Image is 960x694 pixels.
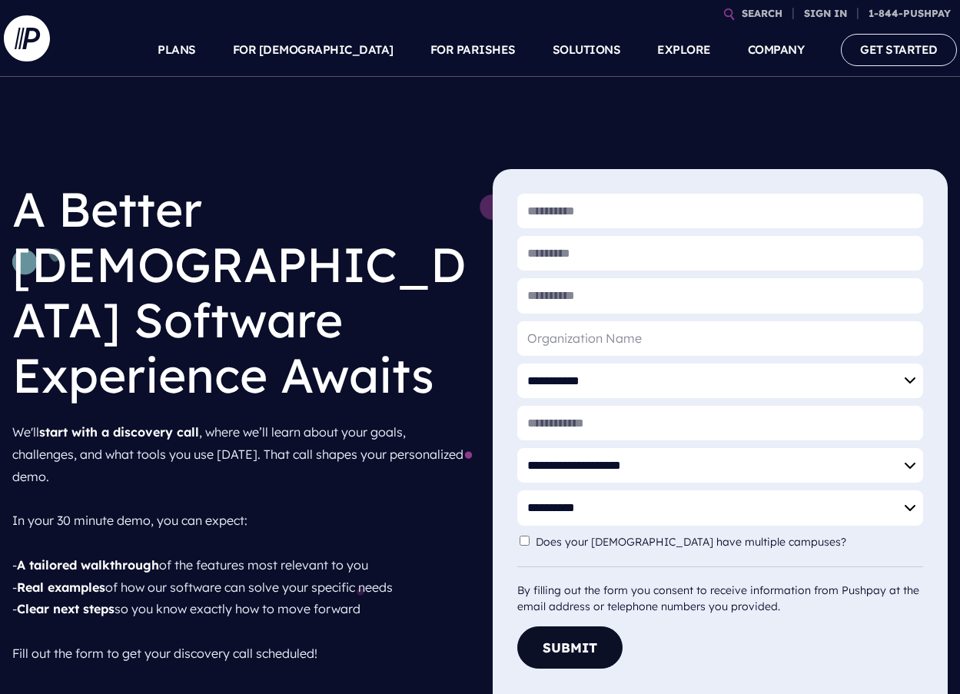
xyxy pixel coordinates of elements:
[233,23,394,77] a: FOR [DEMOGRAPHIC_DATA]
[517,566,924,615] div: By filling out the form you consent to receive information from Pushpay at the email address or t...
[17,579,105,595] strong: Real examples
[12,415,468,671] p: We'll , where we’ll learn about your goals, challenges, and what tools you use [DATE]. That call ...
[158,23,196,77] a: PLANS
[430,23,516,77] a: FOR PARISHES
[841,34,957,65] a: GET STARTED
[536,536,854,549] label: Does your [DEMOGRAPHIC_DATA] have multiple campuses?
[553,23,621,77] a: SOLUTIONS
[657,23,711,77] a: EXPLORE
[39,424,199,440] strong: start with a discovery call
[17,601,115,616] strong: Clear next steps
[12,169,468,415] h1: A Better [DEMOGRAPHIC_DATA] Software Experience Awaits
[17,557,159,573] strong: A tailored walkthrough
[517,626,623,669] button: Submit
[517,321,924,356] input: Organization Name
[748,23,805,77] a: COMPANY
